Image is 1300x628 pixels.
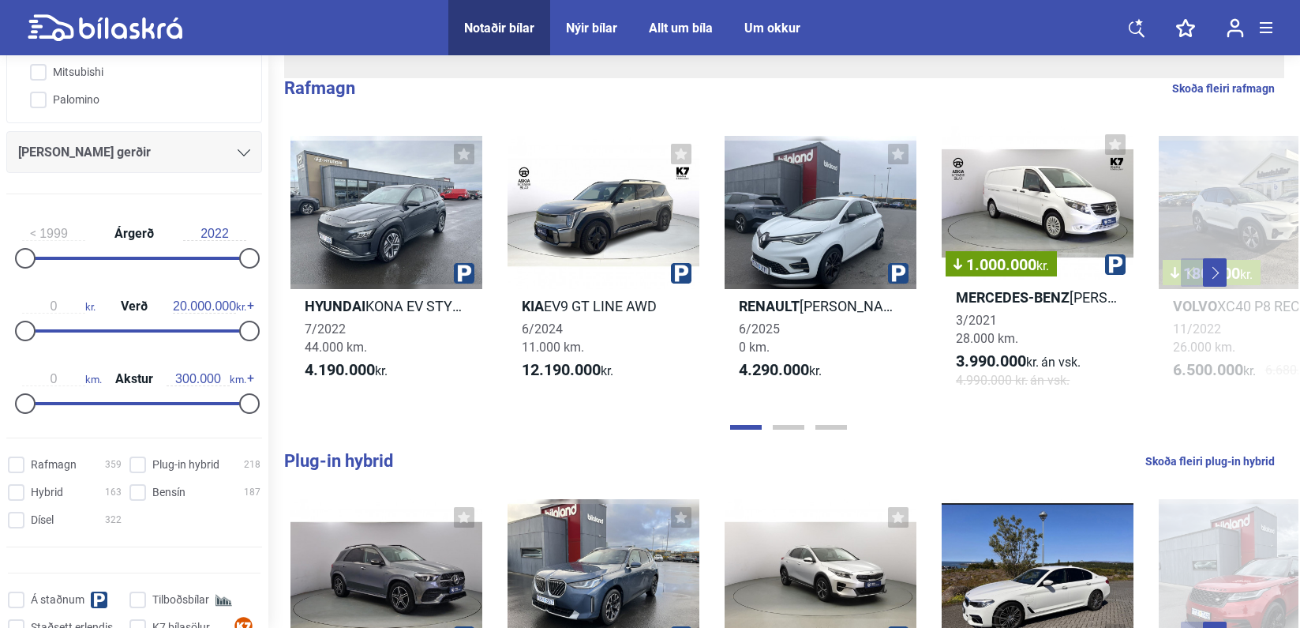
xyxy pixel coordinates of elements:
[773,425,804,430] button: Page 2
[152,457,219,473] span: Plug-in hybrid
[522,298,544,314] b: Kia
[956,313,1018,346] span: 3/2021 28.000 km.
[152,592,209,608] span: Tilboðsbílar
[105,484,122,501] span: 163
[244,484,260,501] span: 187
[31,592,84,608] span: Á staðnum
[725,297,916,315] h2: [PERSON_NAME] INTENS 52KWH
[739,298,800,314] b: Renault
[522,322,584,355] span: 6/2024 11.000 km.
[1240,267,1253,282] span: kr.
[744,21,800,36] a: Um okkur
[31,457,77,473] span: Rafmagn
[464,21,534,36] a: Notaðir bílar
[173,299,246,314] span: kr.
[1181,258,1204,287] button: Previous
[305,298,365,314] b: Hyundai
[508,297,699,315] h2: EV9 GT LINE AWD
[956,352,1081,371] span: kr.
[305,360,375,379] b: 4.190.000
[167,372,246,386] span: km.
[105,512,122,528] span: 322
[508,126,699,403] a: KiaEV9 GT LINE AWD6/202411.000 km.12.190.000kr.
[305,361,388,380] span: kr.
[522,361,613,380] span: kr.
[566,21,617,36] a: Nýir bílar
[1203,258,1227,287] button: Next
[1173,298,1217,314] b: Volvo
[739,322,780,355] span: 6/2025 0 km.
[290,126,482,403] a: HyundaiKONA EV STYLE 64KVH7/202244.000 km.4.190.000kr.
[284,78,355,98] b: Rafmagn
[305,322,367,355] span: 7/2022 44.000 km.
[942,288,1133,306] h2: [PERSON_NAME] E BUISNESS
[31,512,54,528] span: Dísel
[739,361,822,380] span: kr.
[284,451,393,471] b: Plug-in hybrid
[18,141,151,164] span: [PERSON_NAME] gerðir
[111,228,158,240] span: Árgerð
[956,352,1026,370] b: 3.990.000
[1171,265,1253,281] span: 180.000
[1173,360,1243,379] b: 6.500.000
[152,484,185,501] span: Bensín
[22,299,96,314] span: kr.
[244,457,260,473] span: 218
[942,126,1133,403] a: 1.000.000kr.Mercedes-Benz[PERSON_NAME] E BUISNESS3/202128.000 km.3.990.000kr.4.990.000 kr.
[649,21,713,36] a: Allt um bíla
[1172,78,1275,99] a: Skoða fleiri rafmagn
[730,425,762,430] button: Page 1
[953,257,1049,273] span: 1.000.000
[1227,18,1244,38] img: user-login.svg
[31,484,63,501] span: Hybrid
[1145,451,1275,472] a: Skoða fleiri plug-in hybrid
[522,360,601,379] b: 12.190.000
[725,126,916,403] a: Renault[PERSON_NAME] INTENS 52KWH6/20250 km.4.290.000kr.
[290,297,482,315] h2: KONA EV STYLE 64KVH
[815,425,847,430] button: Page 3
[105,457,122,473] span: 359
[739,360,809,379] b: 4.290.000
[956,289,1070,306] b: Mercedes-Benz
[111,373,157,385] span: Akstur
[1173,322,1235,355] span: 11/2022 26.000 km.
[117,300,152,313] span: Verð
[22,372,102,386] span: km.
[1173,361,1256,380] span: kr.
[956,371,1070,389] span: 4.990.000 kr.
[1036,258,1049,273] span: kr.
